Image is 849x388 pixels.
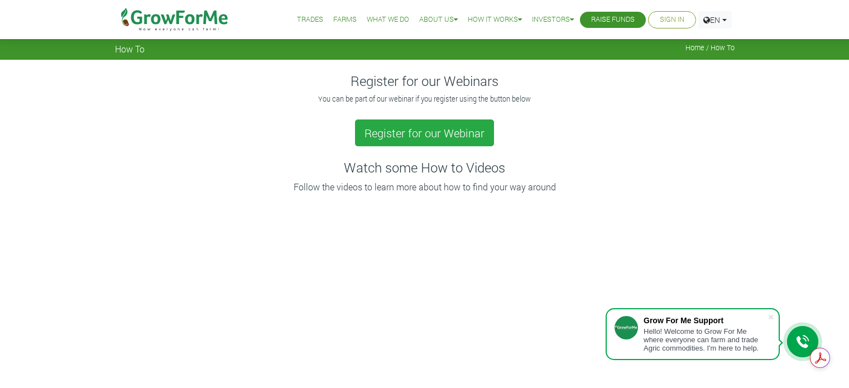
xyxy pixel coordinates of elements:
[117,180,733,194] p: Follow the videos to learn more about how to find your way around
[115,44,145,54] span: How To
[333,14,357,26] a: Farms
[685,44,735,52] span: Home / How To
[660,14,684,26] a: Sign In
[644,327,768,352] div: Hello! Welcome to Grow For Me where everyone can farm and trade Agric commodities. I'm here to help.
[698,11,732,28] a: EN
[115,160,735,176] h4: Watch some How to Videos
[591,14,635,26] a: Raise Funds
[117,94,733,104] p: You can be part of our webinar if you register using the button below
[355,119,494,146] a: Register for our Webinar
[532,14,574,26] a: Investors
[115,73,735,89] h4: Register for our Webinars
[644,316,768,325] div: Grow For Me Support
[297,14,323,26] a: Trades
[419,14,458,26] a: About Us
[367,14,409,26] a: What We Do
[468,14,522,26] a: How it Works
